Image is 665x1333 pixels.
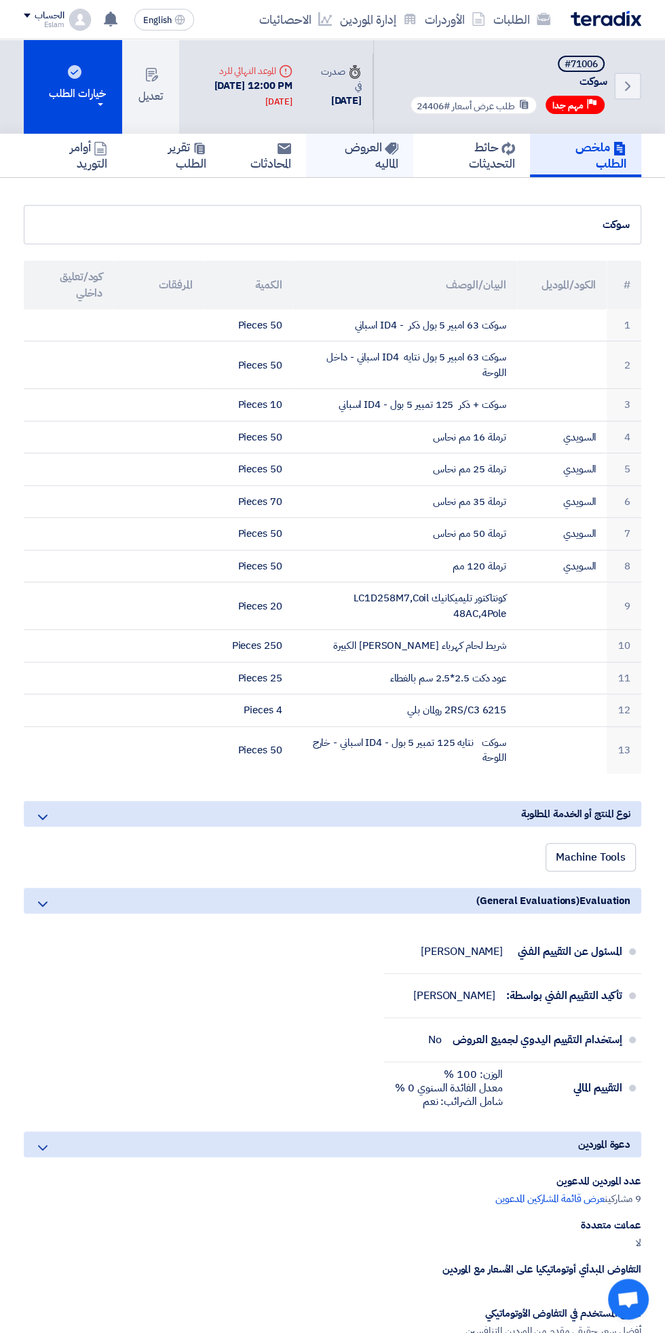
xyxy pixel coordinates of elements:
span: عرض قائمة المشاركين المدعوين [495,1191,605,1206]
div: عملات متعددة [24,1218,641,1233]
td: 12 [607,694,641,727]
td: 4 Pieces [203,694,292,727]
div: التقييم المالي [514,1072,622,1104]
a: أوامر التوريد [24,134,122,177]
a: Open chat [608,1279,649,1319]
div: No [428,1033,442,1047]
td: 4 [607,421,641,453]
a: ملخص الطلب [530,134,641,177]
div: عدد الموردين المدعوين [24,1174,641,1189]
td: سوكت + ذكر 125 تمبير 5 بول - ID4 اسباني [293,389,517,421]
td: 50 Pieces [203,341,292,389]
td: 10 Pieces [203,389,292,421]
td: كونتاكتور تليميكانيك LC1D258M7,Coil 48AC,4Pole [293,582,517,630]
td: 50 Pieces [203,309,292,341]
div: المسئول عن التقييم الفني [514,935,622,968]
td: 9 [607,582,641,630]
div: [PERSON_NAME] [421,945,503,958]
td: 2RS/C3 6215 رولمان بلي [293,694,517,727]
th: الكمية [203,261,292,309]
span: طلب عرض أسعار [452,99,515,113]
span: سوكت [390,75,607,89]
button: English [134,9,194,31]
td: سوكت 63 امبير 5 بول ذكر - ID4 اسباني [293,309,517,341]
div: الحساب [35,10,64,22]
th: المرفقات [113,261,203,309]
td: السويدي [517,518,607,550]
div: المرجع المستخدم في التفاوض الأوتوماتيكي [24,1306,641,1321]
span: Evaluation [579,893,630,908]
div: صدرت في [314,64,362,93]
td: عود دكت 2.5*2.5 سم بالغطاء [293,662,517,694]
a: الاحصائيات [255,3,336,35]
div: شامل الضرائب: نعم [395,1095,503,1108]
span: مهم جدا [552,99,584,112]
td: السويدي [517,550,607,582]
a: إدارة الموردين [336,3,421,35]
h5: أوامر التوريد [39,139,107,171]
span: نوع المنتج أو الخدمة المطلوبة [521,806,630,821]
td: ترملة 16 مم نحاس [293,421,517,453]
a: المحادثات [221,134,306,177]
td: 50 Pieces [203,726,292,774]
td: السويدي [517,453,607,486]
a: العروض الماليه [306,134,413,177]
td: سوكت نتايه 125 تمبير 5 بول - ID4 اسباني - خارج اللوحة [293,726,517,774]
a: تقرير الطلب [122,134,221,177]
td: 2 [607,341,641,389]
td: 50 Pieces [203,518,292,550]
td: 1 [607,309,641,341]
div: تأكيد التقييم الفني بواسطة: [506,979,622,1012]
td: 50 Pieces [203,453,292,486]
span: Machine Tools [556,849,626,865]
td: 10 [607,630,641,662]
h5: ملخص الطلب [545,139,626,171]
td: 25 Pieces [203,662,292,694]
td: السويدي [517,485,607,518]
th: الكود/الموديل [517,261,607,309]
div: Eslam [24,21,64,29]
td: ترملة 50 مم نحاس [293,518,517,550]
td: 70 Pieces [203,485,292,518]
td: 50 Pieces [203,421,292,453]
a: الأوردرات [421,3,489,35]
span: دعوة الموردين [578,1137,630,1152]
h5: حائط التحديثات [428,139,515,171]
td: شريط لحام كهرباء [PERSON_NAME] الكبيرة [293,630,517,662]
div: [DATE] [314,93,362,109]
th: كود/تعليق داخلي [24,261,113,309]
img: profile_test.png [69,9,91,31]
div: إستخدام التقييم اليدوي لجميع العروض [452,1024,622,1056]
a: الطلبات [489,3,554,35]
td: ترملة 25 مم نحاس [293,453,517,486]
div: 9 مشاركين [495,1191,641,1207]
img: Teradix logo [571,11,641,26]
td: 13 [607,726,641,774]
h5: سوكت [390,56,607,89]
div: معدل الفائدة السنوي 0 % [395,1081,503,1095]
td: 8 [607,550,641,582]
span: English [143,16,172,25]
span: (General Evaluations) [476,893,579,908]
td: 5 [607,453,641,486]
td: ترملة 35 مم نحاس [293,485,517,518]
div: #71006 [565,60,598,69]
td: 7 [607,518,641,550]
td: 11 [607,662,641,694]
td: السويدي [517,421,607,453]
td: 6 [607,485,641,518]
div: سوكت [35,217,630,233]
a: حائط التحديثات [413,134,530,177]
td: 20 Pieces [203,582,292,630]
div: [PERSON_NAME] [413,989,495,1002]
th: # [607,261,641,309]
div: الموعد النهائي للرد [190,64,292,78]
h5: المحادثات [236,139,291,171]
div: التفاوض المبدأي أوتوماتيكيا على الأسعار مع الموردين [24,1262,641,1277]
div: خيارات الطلب [40,86,106,107]
button: خيارات الطلب [24,39,122,134]
td: ترملة 120 مم [293,550,517,582]
div: [DATE] 12:00 PM [190,78,292,109]
td: 250 Pieces [203,630,292,662]
span: #24406 [417,99,450,113]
